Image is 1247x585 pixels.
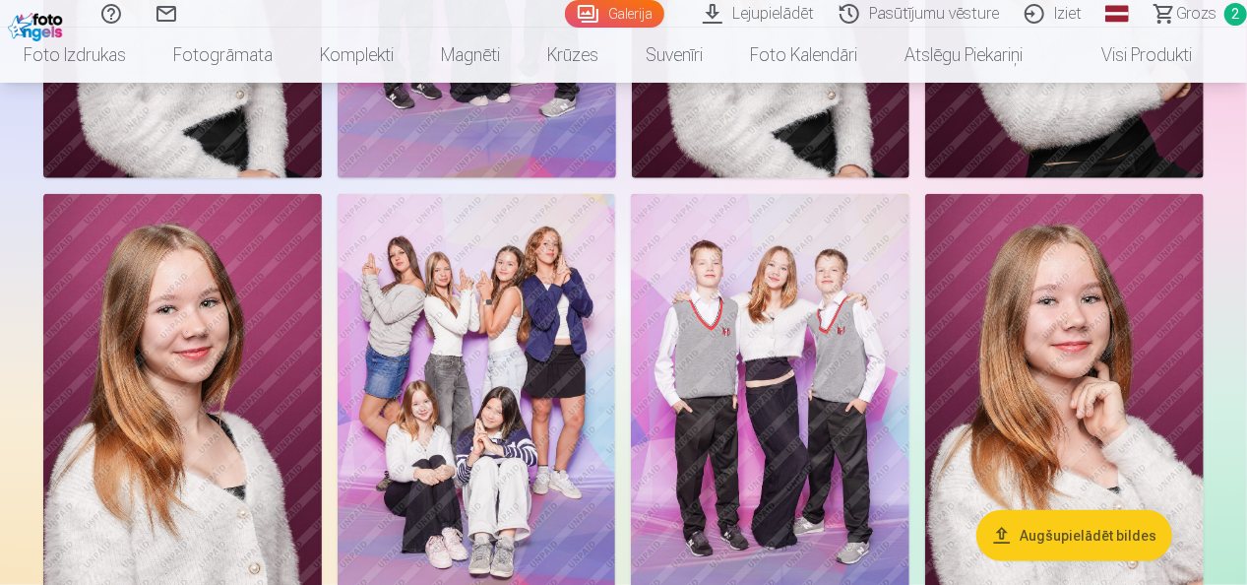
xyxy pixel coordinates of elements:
[1224,3,1247,26] span: 2
[1046,28,1216,83] a: Visi produkti
[881,28,1046,83] a: Atslēgu piekariņi
[976,510,1172,561] button: Augšupielādēt bildes
[726,28,881,83] a: Foto kalendāri
[296,28,417,83] a: Komplekti
[150,28,296,83] a: Fotogrāmata
[417,28,524,83] a: Magnēti
[1176,2,1216,26] span: Grozs
[8,8,68,41] img: /fa1
[524,28,622,83] a: Krūzes
[622,28,726,83] a: Suvenīri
